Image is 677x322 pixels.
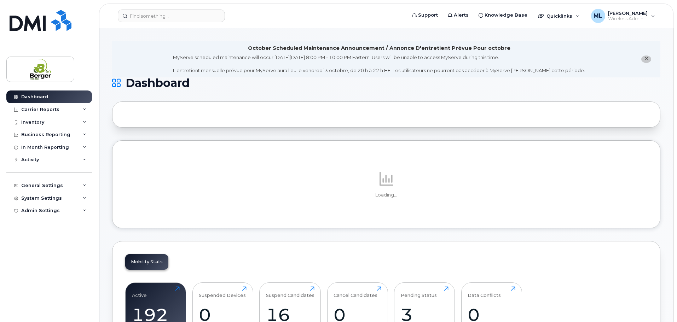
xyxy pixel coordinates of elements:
p: Loading... [125,192,647,198]
div: MyServe scheduled maintenance will occur [DATE][DATE] 8:00 PM - 10:00 PM Eastern. Users will be u... [173,54,585,74]
button: close notification [641,55,651,63]
div: October Scheduled Maintenance Announcement / Annonce D'entretient Prévue Pour octobre [248,45,510,52]
div: Suspended Devices [199,286,246,298]
div: Data Conflicts [468,286,501,298]
div: Suspend Candidates [266,286,314,298]
div: Pending Status [401,286,437,298]
div: Cancel Candidates [334,286,377,298]
span: Dashboard [126,78,190,88]
div: Active [132,286,147,298]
